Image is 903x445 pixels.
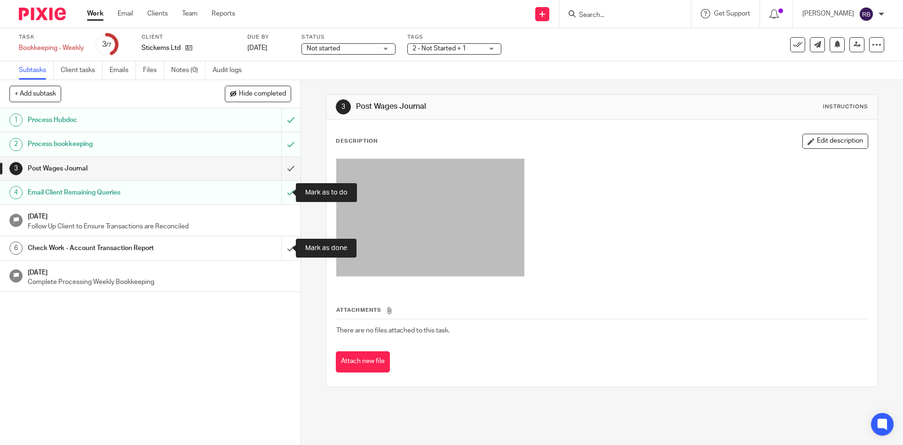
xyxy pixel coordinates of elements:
p: Description [336,138,378,145]
button: Edit description [802,134,868,149]
button: Hide completed [225,86,291,102]
label: Status [301,33,396,41]
img: Pixie [19,8,66,20]
a: Subtasks [19,61,54,80]
span: 2 - Not Started + 1 [412,45,466,52]
h1: Process bookkeeping [28,137,190,151]
input: Search [578,11,663,20]
div: 3 [102,39,111,50]
h1: Check Work - Account Transaction Report [28,241,190,255]
h1: Post Wages Journal [356,102,622,112]
a: Work [87,9,103,18]
button: + Add subtask [9,86,61,102]
a: Files [143,61,164,80]
p: [PERSON_NAME] [802,9,854,18]
div: 3 [9,162,23,175]
label: Task [19,33,84,41]
a: Emails [110,61,136,80]
a: Email [118,9,133,18]
a: Reports [212,9,235,18]
h1: Post Wages Journal [28,162,190,176]
h1: Process Hubdoc [28,113,190,127]
div: Instructions [823,103,868,111]
div: 6 [9,242,23,255]
div: 1 [9,113,23,127]
span: There are no files attached to this task. [336,327,450,334]
div: 3 [336,99,351,114]
a: Clients [147,9,168,18]
p: Stickems Ltd [142,43,181,53]
span: Get Support [714,10,750,17]
a: Notes (0) [171,61,206,80]
div: 2 [9,138,23,151]
h1: [DATE] [28,266,291,277]
a: Audit logs [213,61,249,80]
img: svg%3E [859,7,874,22]
span: Attachments [336,307,381,313]
a: Client tasks [61,61,103,80]
label: Due by [247,33,290,41]
div: 4 [9,186,23,199]
button: Attach new file [336,351,390,372]
small: /7 [106,42,111,48]
p: Follow Up Client to Ensure Transactions are Reconciled [28,222,291,231]
h1: Email Client Remaining Queries [28,186,190,200]
span: Hide completed [239,90,286,98]
a: Team [182,9,198,18]
p: Complete Processing Weekly Bookkeeping [28,277,291,287]
div: Bookkeeping - Weekly [19,43,84,53]
label: Tags [407,33,501,41]
span: [DATE] [247,45,267,51]
label: Client [142,33,236,41]
span: Not started [307,45,340,52]
h1: [DATE] [28,210,291,221]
